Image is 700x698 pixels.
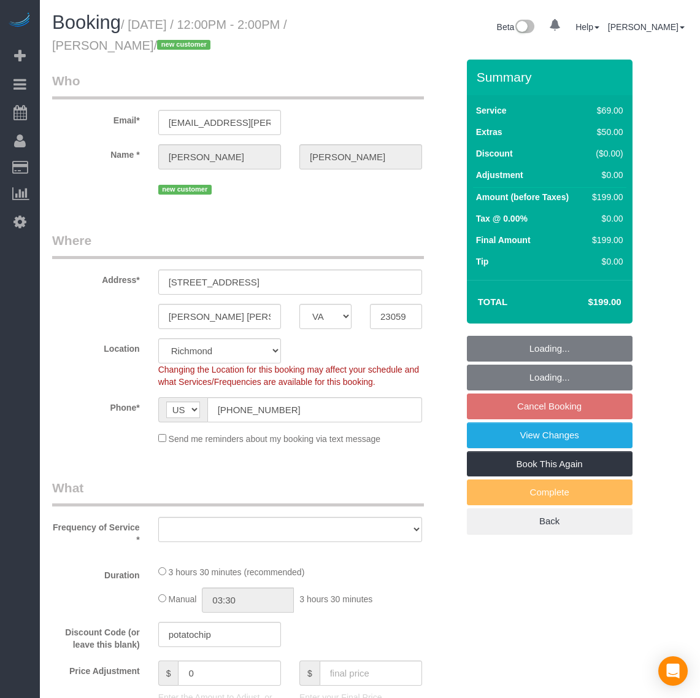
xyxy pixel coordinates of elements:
[587,234,623,246] div: $199.00
[169,594,197,604] span: Manual
[658,656,688,686] div: Open Intercom Messenger
[587,147,623,160] div: ($0.00)
[43,661,149,677] label: Price Adjustment
[43,517,149,546] label: Frequency of Service *
[158,661,179,686] span: $
[169,434,381,444] span: Send me reminders about my booking via text message
[476,255,489,268] label: Tip
[207,397,422,422] input: Phone*
[299,594,372,604] span: 3 hours 30 minutes
[52,12,121,33] span: Booking
[154,39,215,52] span: /
[587,191,623,203] div: $199.00
[52,479,424,506] legend: What
[320,661,422,686] input: final price
[476,212,528,225] label: Tax @ 0.00%
[467,422,633,448] a: View Changes
[158,304,281,329] input: City*
[169,567,305,577] span: 3 hours 30 minutes (recommended)
[575,22,599,32] a: Help
[43,397,149,414] label: Phone*
[158,144,281,169] input: First Name*
[299,661,320,686] span: $
[476,191,569,203] label: Amount (before Taxes)
[43,622,149,651] label: Discount Code (or leave this blank)
[551,297,621,308] h4: $199.00
[43,270,149,286] label: Address*
[476,169,523,181] label: Adjustment
[158,185,212,195] span: new customer
[43,110,149,126] label: Email*
[587,255,623,268] div: $0.00
[43,144,149,161] label: Name *
[467,451,633,477] a: Book This Again
[158,110,281,135] input: Email*
[52,72,424,99] legend: Who
[467,508,633,534] a: Back
[52,231,424,259] legend: Where
[608,22,685,32] a: [PERSON_NAME]
[299,144,422,169] input: Last Name*
[158,365,419,387] span: Changing the Location for this booking may affect your schedule and what Services/Frequencies are...
[370,304,422,329] input: Zip Code*
[43,565,149,581] label: Duration
[587,126,623,138] div: $50.00
[476,104,507,117] label: Service
[587,212,623,225] div: $0.00
[587,104,623,117] div: $69.00
[157,40,210,50] span: new customer
[477,70,626,84] h3: Summary
[514,20,534,36] img: New interface
[587,169,623,181] div: $0.00
[478,297,508,307] strong: Total
[476,147,513,160] label: Discount
[7,12,32,29] img: Automaid Logo
[476,234,531,246] label: Final Amount
[497,22,535,32] a: Beta
[52,18,287,52] small: / [DATE] / 12:00PM - 2:00PM / [PERSON_NAME]
[476,126,502,138] label: Extras
[43,338,149,355] label: Location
